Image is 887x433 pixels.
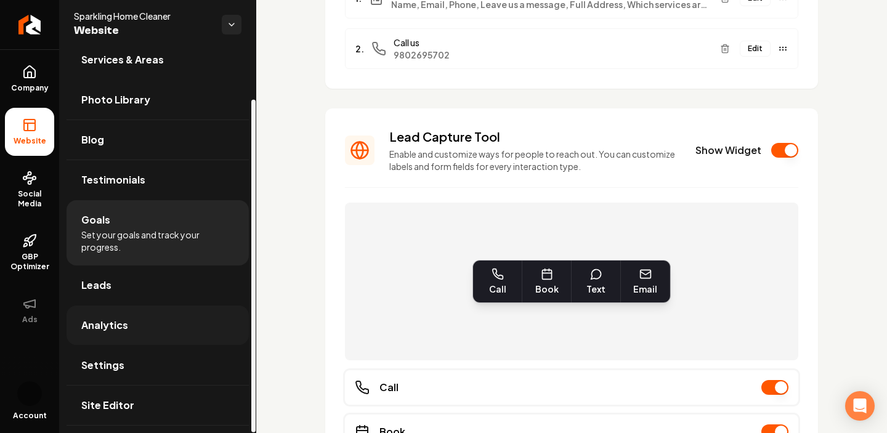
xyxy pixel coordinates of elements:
span: Site Editor [81,398,134,413]
a: Photo Library [67,80,249,119]
a: Settings [67,346,249,385]
a: Company [5,55,54,103]
a: GBP Optimizer [5,224,54,281]
span: Social Media [5,189,54,209]
h3: Lead Capture Tool [389,128,681,145]
a: Site Editor [67,386,249,425]
span: Text [586,283,606,295]
button: Edit [740,41,771,57]
span: Services & Areas [81,52,164,67]
span: Analytics [81,318,128,333]
li: 2.Call us9802695702Edit [345,28,798,69]
span: Blog [81,132,104,147]
span: Photo Library [81,92,150,107]
label: Show Widget [695,144,761,157]
span: Book [535,283,559,295]
span: Sparkling Home Cleaner [74,10,212,22]
span: Call us [394,36,710,49]
span: Leads [81,278,111,293]
span: Set your goals and track your progress. [81,229,234,253]
a: Social Media [5,161,54,219]
span: 9802695702 [394,49,710,61]
a: Services & Areas [67,40,249,79]
span: Company [6,83,54,93]
button: Open user button [17,381,42,406]
a: Analytics [67,306,249,345]
button: Ads [5,286,54,334]
span: Website [74,22,212,39]
span: Email [633,283,657,295]
a: Leads [67,265,249,305]
img: Ari Herberman [17,381,42,406]
a: Blog [67,120,249,160]
span: Settings [81,358,124,373]
span: GBP Optimizer [5,252,54,272]
a: Testimonials [67,160,249,200]
img: Rebolt Logo [18,15,41,34]
span: Goals [81,212,110,227]
span: Call [489,283,506,295]
span: Account [13,411,47,421]
div: Open Intercom Messenger [845,391,875,421]
span: Ads [17,315,43,325]
span: 2. [355,42,364,55]
span: Call [379,380,399,395]
span: Website [9,136,51,146]
p: Enable and customize ways for people to reach out. You can customize labels and form fields for e... [389,148,681,172]
span: Testimonials [81,172,145,187]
